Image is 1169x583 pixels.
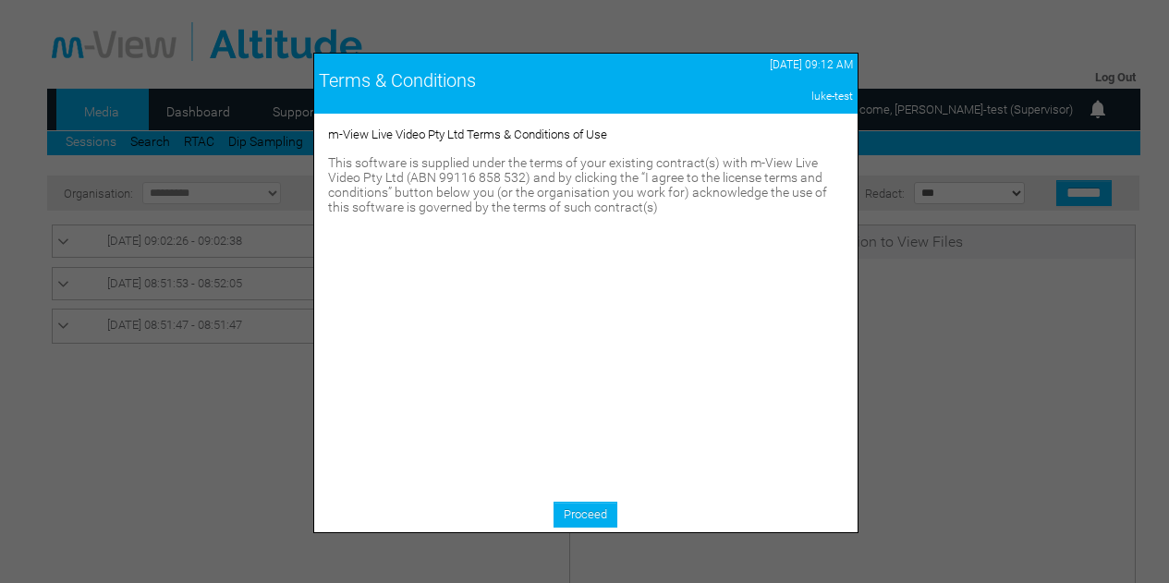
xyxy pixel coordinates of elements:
div: Terms & Conditions [319,69,659,91]
img: bell24.png [1087,98,1109,120]
span: m-View Live Video Pty Ltd Terms & Conditions of Use [328,128,607,141]
td: [DATE] 09:12 AM [664,54,858,76]
td: luke-test [664,85,858,107]
a: Proceed [554,502,617,528]
span: This software is supplied under the terms of your existing contract(s) with m-View Live Video Pty... [328,155,827,214]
